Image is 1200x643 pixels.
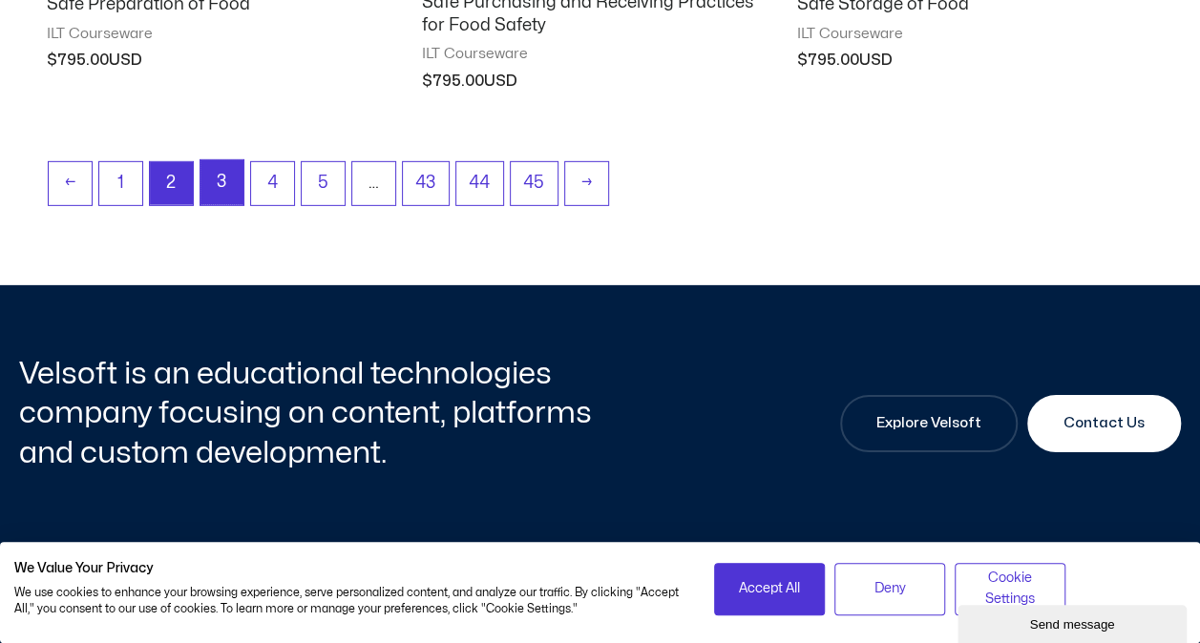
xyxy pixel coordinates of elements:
span: Contact Us [1063,412,1145,435]
p: We use cookies to enhance your browsing experience, serve personalized content, and analyze our t... [14,585,685,617]
span: ILT Courseware [797,25,1153,44]
bdi: 795.00 [422,73,484,89]
span: ILT Courseware [47,25,403,44]
a: Page 43 [403,162,449,205]
a: ← [49,162,92,205]
button: Adjust cookie preferences [955,563,1065,615]
a: Page 1 [99,162,142,205]
a: Page 3 [200,160,243,205]
nav: Product Pagination [47,159,1154,216]
span: Cookie Settings [967,568,1053,611]
iframe: chat widget [958,601,1190,643]
bdi: 795.00 [47,52,109,68]
span: … [352,162,395,205]
h2: Velsoft is an educational technologies company focusing on content, platforms and custom developm... [19,354,596,473]
a: Page 44 [456,162,503,205]
a: Contact Us [1027,395,1181,452]
span: Page 2 [150,162,193,205]
a: Page 45 [511,162,558,205]
span: Deny [874,578,906,599]
span: $ [422,73,432,89]
h2: We Value Your Privacy [14,560,685,577]
bdi: 795.00 [797,52,859,68]
a: → [565,162,608,205]
button: Accept all cookies [714,563,825,615]
span: ILT Courseware [422,45,778,64]
span: $ [797,52,808,68]
a: Page 5 [302,162,345,205]
a: Explore Velsoft [840,395,1018,452]
span: $ [47,52,57,68]
span: Accept All [739,578,800,599]
button: Deny all cookies [834,563,945,615]
span: Explore Velsoft [876,412,981,435]
a: Page 4 [251,162,294,205]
